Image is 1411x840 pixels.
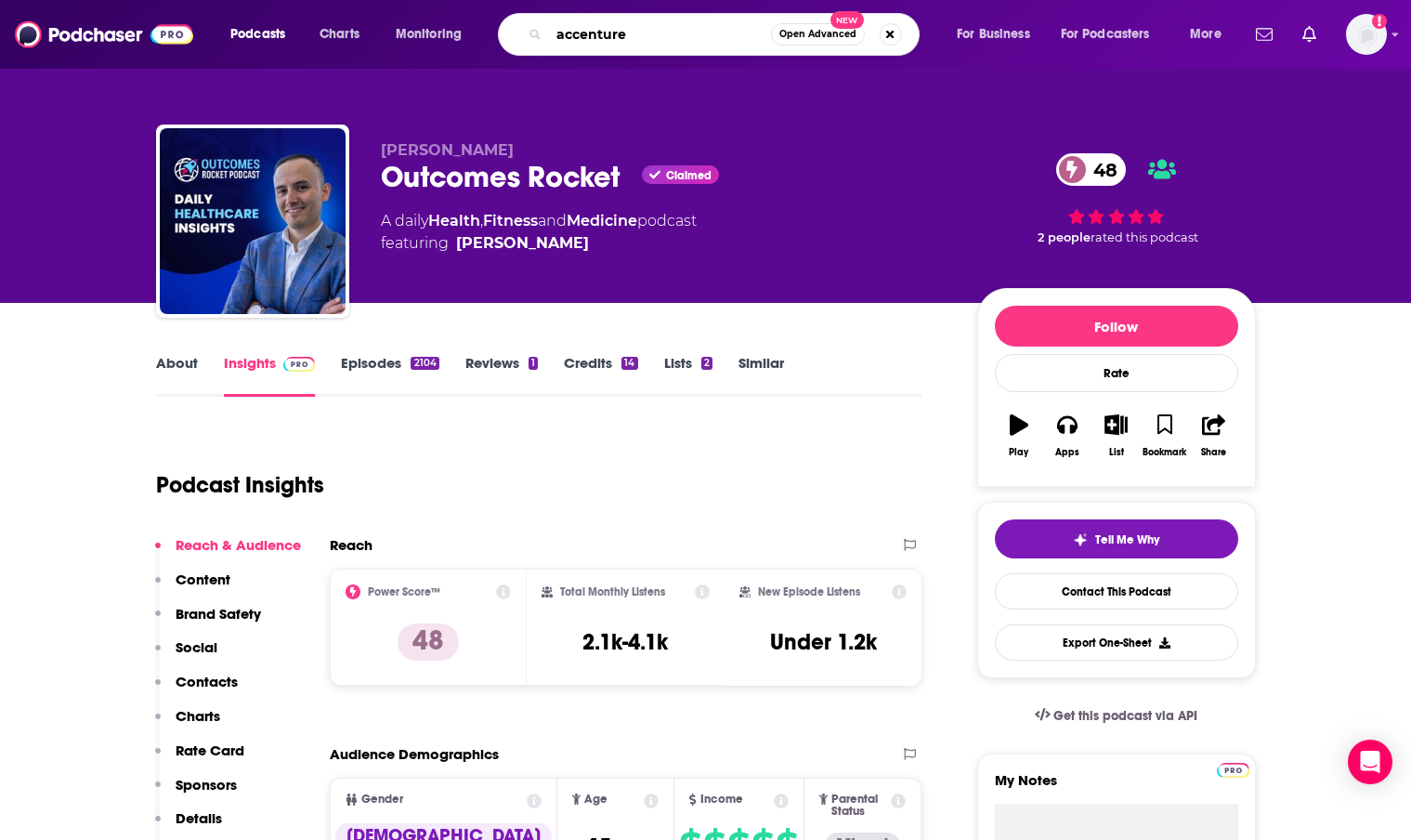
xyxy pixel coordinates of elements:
div: Search podcasts, credits, & more... [516,13,937,56]
h2: Total Monthly Listens [560,585,665,598]
img: Podchaser Pro [1217,763,1249,778]
h1: Podcast Insights [156,471,324,499]
div: 48 2 peoplerated this podcast [977,141,1256,256]
a: Similar [738,354,784,397]
a: InsightsPodchaser Pro [224,354,316,397]
h2: Power Score™ [368,585,440,598]
span: 48 [1075,153,1127,186]
div: 1 [529,357,538,370]
span: Age [584,794,608,806]
p: Brand Safety [176,605,261,623]
button: Open AdvancedNew [771,23,865,46]
button: open menu [1049,20,1177,49]
button: open menu [217,20,309,49]
button: Follow [995,306,1238,347]
span: Charts [320,21,359,47]
a: Charts [307,20,371,49]
div: List [1109,447,1124,458]
a: Get this podcast via API [1020,693,1213,739]
p: Reach & Audience [176,536,301,554]
p: Social [176,638,217,656]
button: open menu [383,20,486,49]
span: Logged in as rstenslie [1346,14,1387,55]
button: Contacts [155,673,238,707]
p: Charts [176,707,220,725]
button: Export One-Sheet [995,624,1238,661]
span: Podcasts [230,21,285,47]
h3: 2.1k-4.1k [582,628,668,656]
button: tell me why sparkleTell Me Why [995,519,1238,558]
a: Pro website [1217,760,1249,778]
label: My Notes [995,771,1238,804]
span: Tell Me Why [1095,532,1159,547]
div: Apps [1055,447,1079,458]
div: Play [1009,447,1028,458]
img: Podchaser Pro [283,357,316,372]
p: Sponsors [176,776,237,794]
button: open menu [944,20,1053,49]
a: Saul Marquez [456,232,589,255]
p: 48 [398,623,459,661]
span: Income [700,794,743,806]
h2: Reach [330,536,372,554]
svg: Add a profile image [1372,14,1387,29]
div: 2 [701,357,712,370]
a: Health [428,212,480,230]
div: Share [1201,447,1226,458]
button: Bookmark [1141,402,1189,469]
button: Charts [155,707,220,742]
a: Reviews1 [465,354,538,397]
button: Sponsors [155,776,237,810]
a: Show notifications dropdown [1295,19,1324,50]
a: Fitness [483,212,538,230]
h3: Under 1.2k [770,628,877,656]
span: New [830,11,864,29]
img: User Profile [1346,14,1387,55]
button: Reach & Audience [155,536,301,571]
a: Lists2 [664,354,712,397]
img: Outcomes Rocket [160,128,346,314]
a: Medicine [567,212,637,230]
span: For Business [957,21,1030,47]
p: Details [176,809,222,827]
span: 2 people [1038,230,1091,244]
img: tell me why sparkle [1073,532,1088,547]
div: A daily podcast [381,210,697,255]
span: Get this podcast via API [1053,708,1197,724]
button: List [1091,402,1140,469]
button: Share [1189,402,1237,469]
span: Gender [361,794,403,806]
div: 14 [621,357,637,370]
span: featuring [381,232,697,255]
button: Play [995,402,1043,469]
p: Content [176,571,230,588]
p: Contacts [176,673,238,690]
span: More [1190,21,1222,47]
input: Search podcasts, credits, & more... [549,20,771,49]
button: Social [155,638,217,673]
a: 48 [1056,153,1127,186]
button: Brand Safety [155,605,261,639]
button: Rate Card [155,742,244,776]
button: Content [155,571,230,605]
span: Claimed [666,171,712,180]
span: and [538,212,567,230]
a: Contact This Podcast [995,573,1238,610]
div: Open Intercom Messenger [1348,740,1392,784]
div: Bookmark [1143,447,1186,458]
a: Credits14 [564,354,637,397]
span: For Podcasters [1061,21,1150,47]
p: Rate Card [176,742,244,759]
button: Show profile menu [1346,14,1387,55]
img: Podchaser - Follow, Share and Rate Podcasts [15,17,193,52]
h2: New Episode Listens [758,585,860,598]
h2: Audience Demographics [330,745,499,763]
a: About [156,354,198,397]
span: rated this podcast [1091,230,1198,244]
div: Rate [995,354,1238,392]
div: 2104 [411,357,438,370]
a: Show notifications dropdown [1248,19,1280,50]
a: Episodes2104 [341,354,438,397]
